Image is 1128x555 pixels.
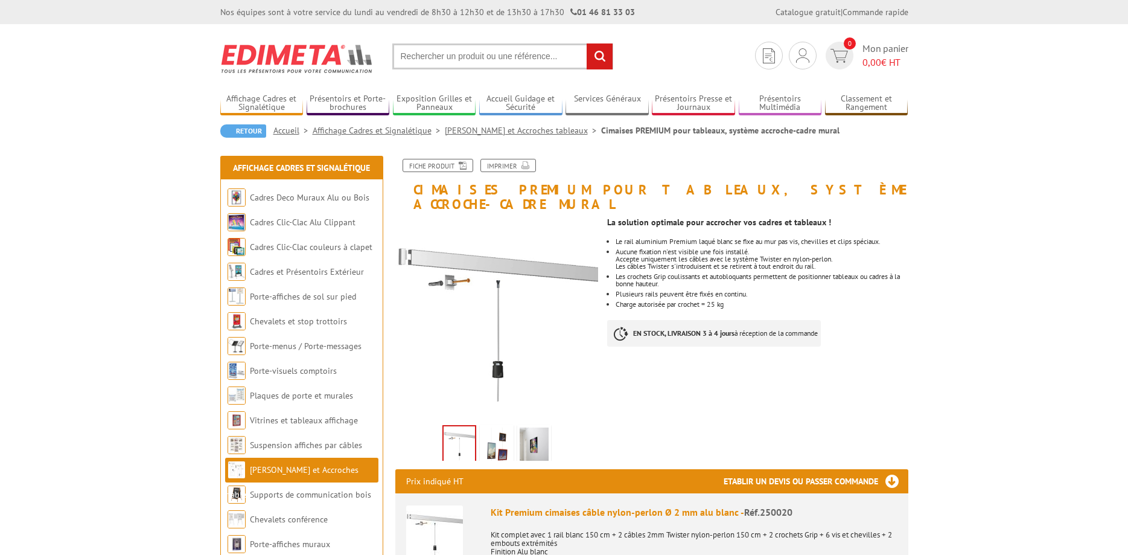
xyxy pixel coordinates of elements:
[228,362,246,380] img: Porte-visuels comptoirs
[843,7,908,18] a: Commande rapide
[844,37,856,50] span: 0
[250,217,355,228] a: Cadres Clic-Clac Alu Clippant
[250,316,347,327] a: Chevalets et stop trottoirs
[724,469,908,493] h3: Etablir un devis ou passer commande
[763,48,775,63] img: devis rapide
[228,263,246,281] img: Cadres et Présentoirs Extérieur
[386,159,917,211] h1: Cimaises PREMIUM pour tableaux, système accroche-cadre mural
[862,56,908,69] span: € HT
[616,238,908,245] p: Le rail aluminium Premium laqué blanc se fixe au mur pas vis, chevilles et clips spéciaux.
[776,7,841,18] a: Catalogue gratuit
[776,6,908,18] div: |
[607,217,831,228] strong: La solution optimale pour accrocher vos cadres et tableaux !
[607,320,821,347] p: à réception de la commande
[313,125,445,136] a: Affichage Cadres et Signalétique
[566,94,649,114] a: Services Généraux
[233,162,370,173] a: Affichage Cadres et Signalétique
[616,290,908,298] li: Plusieurs rails peuvent être fixés en continu.
[616,273,908,287] li: Les crochets Grip coulissants et autobloquants permettent de positionner tableaux ou cadres à la ...
[587,43,613,69] input: rechercher
[862,56,881,68] span: 0,00
[228,411,246,429] img: Vitrines et tableaux affichage
[250,440,362,451] a: Suspension affiches par câbles
[228,464,358,500] a: [PERSON_NAME] et Accroches tableaux
[825,94,908,114] a: Classement et Rangement
[250,489,371,500] a: Supports de communication bois
[445,125,601,136] a: [PERSON_NAME] et Accroches tableaux
[220,94,304,114] a: Affichage Cadres et Signalétique
[616,248,908,255] p: Aucune fixation n'est visible une fois installé.
[633,329,734,338] strong: EN STOCK, LIVRAISON 3 à 4 jours
[250,242,372,252] a: Cadres Clic-Clac couleurs à clapet
[307,94,390,114] a: Présentoirs et Porte-brochures
[823,42,908,69] a: devis rapide 0 Mon panier 0,00€ HT
[616,263,908,270] p: Les câbles Twister s'introduisent et se retirent à tout endroit du rail.
[228,461,246,479] img: Cimaises et Accroches tableaux
[480,159,536,172] a: Imprimer
[273,125,313,136] a: Accueil
[830,49,848,63] img: devis rapide
[616,255,908,263] p: Accepte uniquement les câbles avec le système Twister en nylon-perlon.
[250,390,353,401] a: Plaques de porte et murales
[406,469,464,493] p: Prix indiqué HT
[444,426,475,464] img: cimaises_250020.jpg
[491,505,897,519] div: Kit Premium cimaises câble nylon-perlon Ø 2 mm alu blanc -
[520,428,549,465] img: rail_cimaise_horizontal_fixation_installation_cadre_decoration_tableau_vernissage_exposition_affi...
[482,428,511,465] img: 250020_kit_premium_cimaises_cable.jpg
[250,514,328,525] a: Chevalets conférence
[228,188,246,207] img: Cadres Deco Muraux Alu ou Bois
[570,7,635,18] strong: 01 46 81 33 03
[601,124,840,136] li: Cimaises PREMIUM pour tableaux, système accroche-cadre mural
[220,6,635,18] div: Nos équipes sont à votre service du lundi au vendredi de 8h30 à 12h30 et de 13h30 à 17h30
[862,42,908,69] span: Mon panier
[616,301,908,308] li: Charge autorisée par crochet = 25 kg
[228,213,246,231] img: Cadres Clic-Clac Alu Clippant
[652,94,735,114] a: Présentoirs Presse et Journaux
[228,337,246,355] img: Porte-menus / Porte-messages
[228,312,246,330] img: Chevalets et stop trottoirs
[228,238,246,256] img: Cadres Clic-Clac couleurs à clapet
[796,48,809,63] img: devis rapide
[403,159,473,172] a: Fiche produit
[744,506,792,518] span: Réf.250020
[228,436,246,454] img: Suspension affiches par câbles
[395,217,599,421] img: cimaises_250020.jpg
[220,36,374,81] img: Edimeta
[250,341,362,351] a: Porte-menus / Porte-messages
[250,291,356,302] a: Porte-affiches de sol sur pied
[393,94,476,114] a: Exposition Grilles et Panneaux
[392,43,613,69] input: Rechercher un produit ou une référence...
[228,287,246,306] img: Porte-affiches de sol sur pied
[250,539,330,550] a: Porte-affiches muraux
[250,415,358,426] a: Vitrines et tableaux affichage
[250,266,364,277] a: Cadres et Présentoirs Extérieur
[250,192,369,203] a: Cadres Deco Muraux Alu ou Bois
[228,387,246,405] img: Plaques de porte et murales
[250,365,337,376] a: Porte-visuels comptoirs
[479,94,562,114] a: Accueil Guidage et Sécurité
[739,94,822,114] a: Présentoirs Multimédia
[220,124,266,138] a: Retour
